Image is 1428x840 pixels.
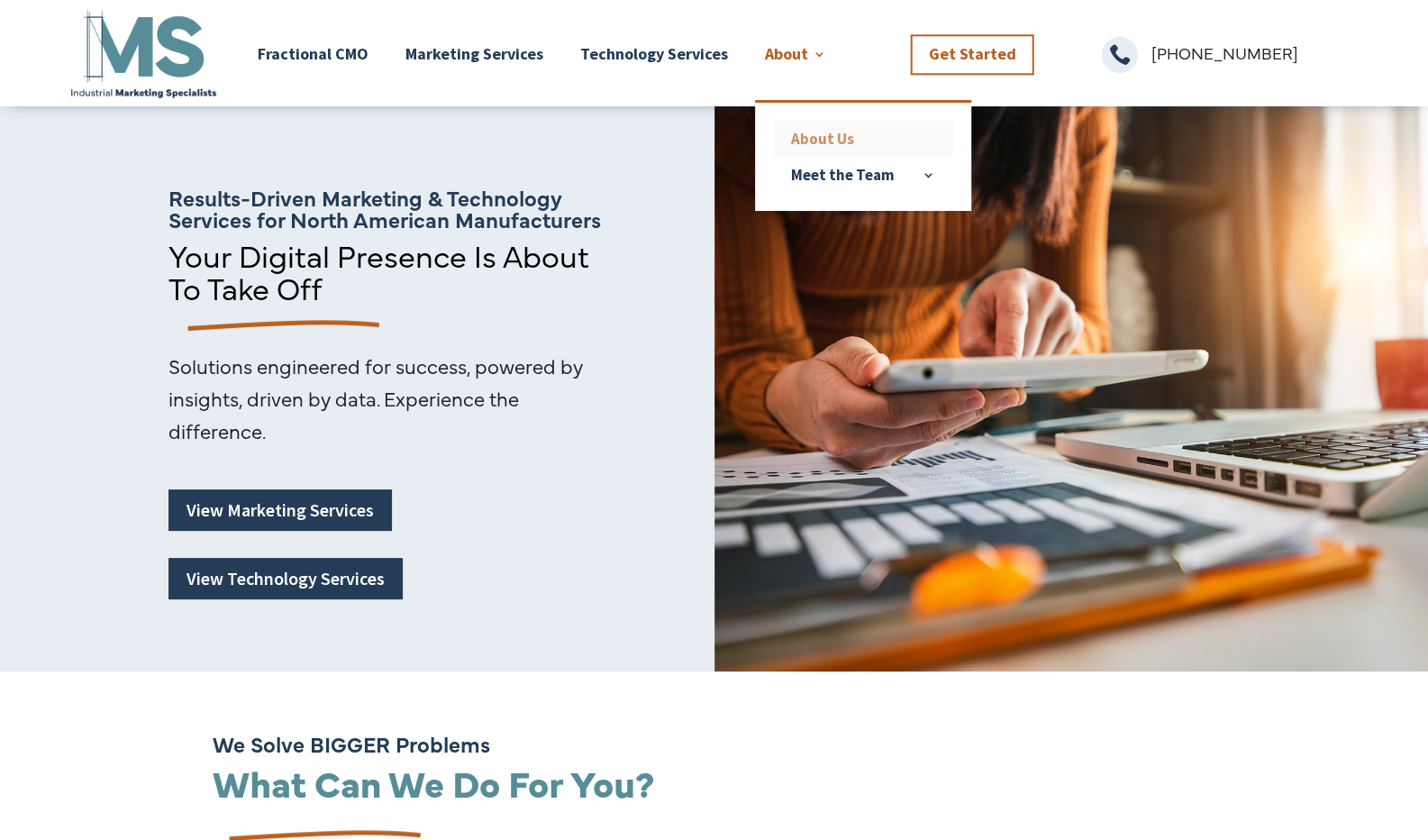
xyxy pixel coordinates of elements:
img: underline [168,304,387,350]
a: Meet the Team [773,157,953,193]
a: Marketing Services [405,6,543,101]
a: View Marketing Services [168,489,392,531]
a: Get Started [911,34,1034,75]
p: Your Digital Presence Is About To Take Off [168,239,611,304]
h5: Results-Driven Marketing & Technology Services for North American Manufacturers [168,187,611,239]
a: Fractional CMO [258,6,368,101]
a: Technology Services [580,6,728,101]
a: View Technology Services [168,558,403,599]
p: [PHONE_NUMBER] [1151,37,1360,69]
h5: We Solve BIGGER Problems [213,733,1195,763]
a: About Us [773,121,953,157]
a: About [765,6,826,101]
span:  [1102,37,1138,73]
p: Solutions engineered for success, powered by insights, driven by data. Experience the difference. [168,350,602,447]
h2: What Can We Do For You? [213,763,1195,809]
